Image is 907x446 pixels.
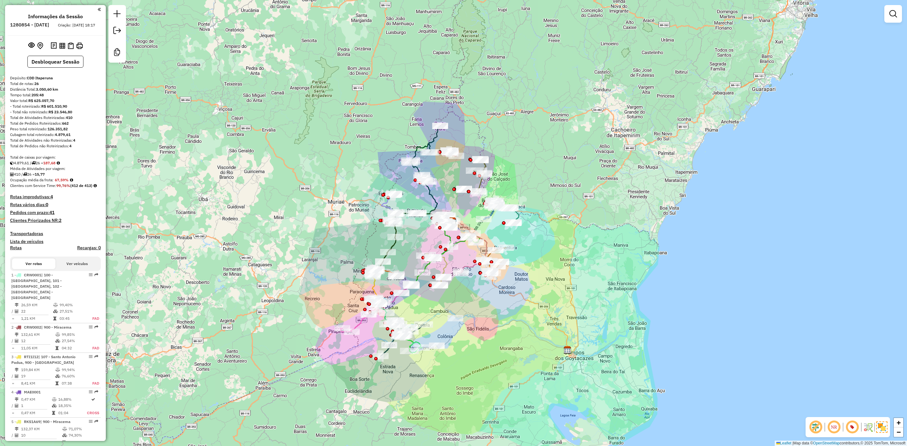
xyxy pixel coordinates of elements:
h4: Clientes Priorizados NR: [10,218,101,223]
h4: Pedidos com prazo: [10,210,54,215]
td: 71,07% [68,426,98,432]
td: 1,21 KM [21,315,53,322]
div: Atividade não roteirizada - TM MONTEIRO MERCEARIA LTDA [429,343,445,349]
em: Opções [89,420,93,423]
i: % de utilização da cubagem [62,433,67,437]
em: Opções [89,273,93,277]
i: Tempo total em rota [52,411,55,415]
i: Rota otimizada [91,398,95,401]
h4: Lista de veículos [10,239,101,244]
a: Rotas [10,245,22,251]
span: Ocupação média da frota: [10,178,54,182]
h4: Informações da Sessão [28,14,83,20]
strong: 3.050,60 km [36,87,58,92]
div: Atividade não roteirizada - LANCHONETE CAMBIASCA [429,342,445,349]
span: 3 - [11,354,76,365]
div: Peso total roteirizado: [10,126,101,132]
div: Total de Atividades não Roteirizadas: [10,138,101,143]
img: CDD Campos dos Goytacazes [563,346,572,354]
div: Valor total: [10,98,101,104]
span: Clientes com Service Time: [10,183,56,188]
a: Exibir filtros [887,8,899,20]
td: 18,35% [58,403,87,409]
img: Fluxo de ruas [863,422,873,432]
td: / [11,338,14,344]
em: Média calculada utilizando a maior ocupação (%Peso ou %Cubagem) de cada rota da sessão. Rotas cro... [70,178,73,182]
em: Opções [89,355,93,358]
strong: CDD Itaperuna [27,76,53,80]
span: 2 - [11,325,71,330]
em: Rota exportada [94,355,98,358]
strong: 0 [46,202,48,207]
span: CRW0001 [24,273,41,277]
td: 26,59 KM [21,302,53,308]
strong: 187,68 [43,161,55,165]
span: RKS1A69 [24,419,40,424]
td: = [11,439,14,446]
i: Cubagem total roteirizado [10,161,14,165]
span: RTI1I12 [24,354,38,359]
h4: Recargas: 0 [77,245,101,251]
i: Distância Total [15,303,19,307]
em: Opções [89,325,93,329]
button: Visualizar relatório de Roteirização [58,41,66,50]
i: Distância Total [15,398,19,401]
td: 27,54% [61,338,86,344]
td: 27,51% [59,308,85,314]
i: Distância Total [15,368,19,372]
em: Rota exportada [94,420,98,423]
div: Map data © contributors,© 2025 TomTom, Microsoft [775,441,907,446]
i: % de utilização da cubagem [53,309,58,313]
div: Criação: [DATE] 18:17 [55,22,98,28]
button: Exibir sessão original [27,41,36,51]
div: - Total não roteirizado: [10,109,101,115]
strong: 4 [73,138,75,143]
span: MAE0001 [24,390,41,394]
i: Total de rotas [31,161,36,165]
a: Zoom out [894,427,903,437]
h4: Rotas improdutivas: [10,194,101,200]
td: / [11,373,14,379]
em: Rota exportada [94,325,98,329]
span: | 107 - Santo Antonio Padua, 900 - [GEOGRAPHIC_DATA] [11,354,76,365]
strong: 67,59% [55,178,69,182]
td: / [11,403,14,409]
a: Clique aqui para minimizar o painel [98,6,101,13]
em: Rota exportada [94,390,98,394]
td: 76,60% [61,373,86,379]
strong: 4 [50,194,53,200]
em: Opções [89,390,93,394]
span: 5 - [11,419,71,424]
i: Total de Atividades [15,433,19,437]
strong: 4.879,61 [55,132,71,137]
div: Depósito: [10,75,101,81]
div: Total de Atividades Roteirizadas: [10,115,101,121]
div: Distância Total: [10,87,101,92]
i: % de utilização do peso [55,333,60,336]
button: Imprimir Rotas [75,41,84,50]
button: Visualizar Romaneio [66,41,75,50]
td: FAD [86,380,100,387]
div: Média de Atividades por viagem: [10,166,101,172]
img: PA - ITAPERUNA [380,297,389,305]
strong: 15,77 [35,172,45,177]
td: = [11,315,14,322]
td: = [11,345,14,351]
span: CRW0002 [24,325,41,330]
td: 99,94% [61,367,86,373]
div: Atividade não roteirizada - LUIZ ANTONIO BARRETO [448,315,463,321]
td: 99,85% [61,331,86,338]
td: 22 [21,308,53,314]
button: Desbloquear Sessão [27,56,83,68]
span: Exibir número da rota [845,420,860,435]
strong: 26 [34,81,39,86]
td: 99,40% [59,302,85,308]
td: 12 [21,338,55,344]
td: 1 [21,403,52,409]
i: Distância Total [15,427,19,431]
i: % de utilização do peso [55,368,60,372]
td: 04:32 [61,345,86,351]
strong: R$ 23.546,80 [48,110,72,114]
i: Total de Atividades [15,404,19,408]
